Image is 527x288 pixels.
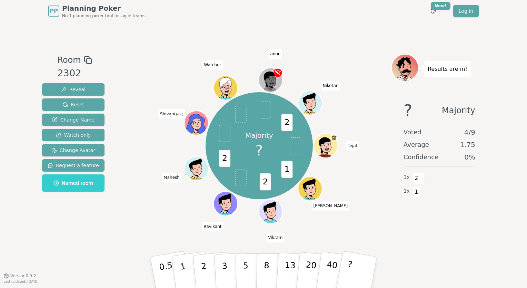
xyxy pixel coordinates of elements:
span: Majority [442,102,475,119]
span: Last updated: [DATE] [3,280,39,284]
span: Click to change your name [266,233,284,242]
span: Confidence [404,152,438,162]
span: Reset [62,101,84,108]
span: Click to change your name [202,222,223,231]
span: Change Avatar [51,147,96,154]
span: Named room [53,180,93,186]
a: PPPlanning PokerNo.1 planning poker tool for agile teams [48,3,146,19]
div: 2302 [57,66,92,80]
span: 3 x [404,174,410,181]
span: Request a feature [48,162,99,169]
span: Click to change your name [312,201,350,211]
button: Version0.9.2 [3,273,36,279]
p: Results are in! [428,64,467,74]
span: 2 [219,150,231,167]
span: Planning Poker [62,3,146,13]
span: Watch only [56,132,91,138]
span: No.1 planning poker tool for agile teams [62,13,146,19]
span: 2 [260,173,271,190]
span: (you) [175,113,183,116]
span: Click to change your name [321,81,340,90]
button: Change Avatar [42,144,105,156]
span: Voted [404,127,421,137]
button: Watch only [42,129,105,141]
span: ? [256,140,263,161]
span: Change Name [52,116,95,123]
span: 4 / 9 [464,127,475,137]
span: 1.75 [460,140,475,150]
span: Click to change your name [158,109,185,119]
span: 1 [281,161,293,177]
span: Click to change your name [202,60,223,70]
button: Click to change your avatar [185,112,208,134]
button: Named room [42,174,105,192]
button: Reveal [42,83,105,96]
button: Reset [42,98,105,111]
span: 1 x [404,188,410,195]
span: PP [50,7,58,15]
span: Reveal [61,86,86,93]
span: 2 [281,114,293,131]
span: 2 [412,172,420,184]
span: 0 % [464,152,475,162]
button: Change Name [42,114,105,126]
span: ? [404,102,412,119]
span: Click to change your name [268,49,282,59]
span: Room [57,54,81,66]
span: Click to change your name [162,173,181,182]
button: New! [427,5,439,17]
p: Majority [245,131,273,140]
span: Version 0.9.2 [10,273,36,279]
span: Click to change your name [346,141,359,151]
button: Request a feature [42,159,105,172]
div: New! [431,2,450,10]
span: Average [404,140,429,150]
span: 1 [412,186,420,198]
a: Log in [453,5,479,17]
span: Tejal is the host [331,134,337,141]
